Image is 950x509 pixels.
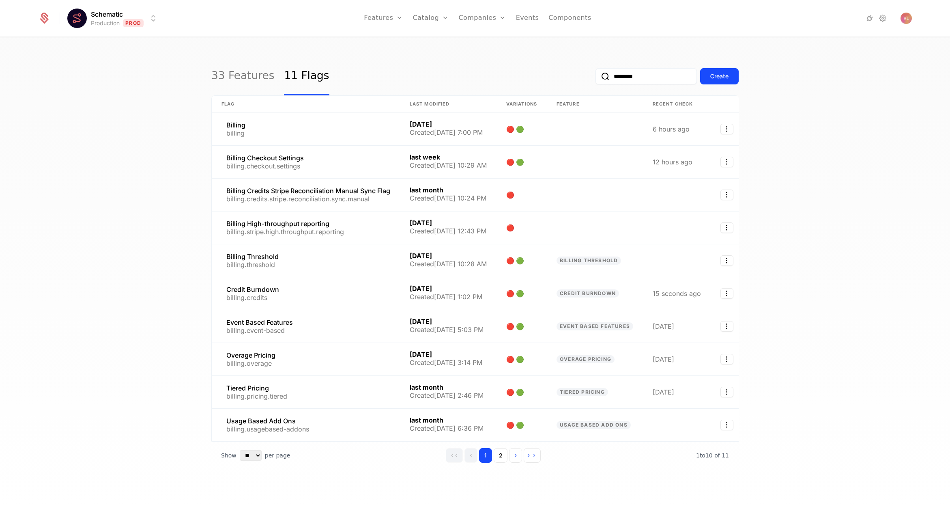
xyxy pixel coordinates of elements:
div: Production [91,19,120,27]
button: Create [700,68,739,84]
button: Select action [720,321,733,332]
button: Go to page 2 [494,448,507,463]
button: Go to page 1 [479,448,492,463]
button: Select action [720,222,733,233]
button: Select action [720,157,733,167]
select: Select page size [240,450,262,461]
a: Integrations [865,13,875,23]
button: Go to last page [524,448,541,463]
img: Schematic [67,9,87,28]
div: Create [710,72,729,80]
span: per page [265,451,290,459]
button: Select action [720,255,733,266]
div: Table pagination [211,442,739,469]
span: Schematic [91,9,123,19]
span: 1 to 10 of [696,452,722,459]
img: Vlad Len [901,13,912,24]
button: Go to previous page [464,448,477,463]
button: Select action [720,420,733,430]
th: Flag [212,96,400,113]
th: Recent check [643,96,711,113]
span: Prod [123,19,144,27]
th: Feature [547,96,643,113]
button: Select action [720,387,733,397]
button: Select environment [70,9,158,27]
button: Select action [720,190,733,200]
th: Last Modified [400,96,496,113]
span: 11 [696,452,729,459]
th: Variations [496,96,547,113]
button: Select action [720,354,733,364]
span: Show [221,451,236,459]
div: Page navigation [446,448,541,463]
button: Select action [720,124,733,134]
a: 33 Features [211,57,274,95]
button: Open user button [901,13,912,24]
button: Select action [720,288,733,299]
a: 11 Flags [284,57,329,95]
button: Go to first page [446,448,463,463]
button: Go to next page [509,448,522,463]
a: Settings [878,13,888,23]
